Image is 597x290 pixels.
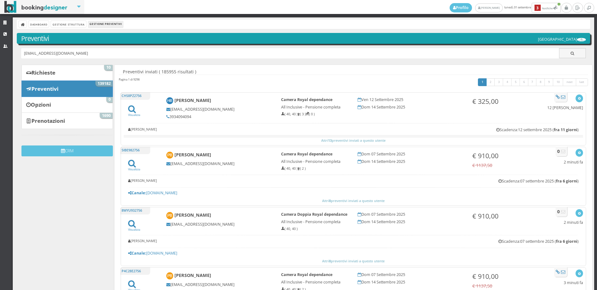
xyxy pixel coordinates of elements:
[128,251,146,256] b: Canale:
[21,65,113,81] a: Richieste 10
[450,3,472,12] a: Profilo
[547,105,583,110] h5: 12 [PERSON_NAME]
[166,107,273,112] h5: [EMAIL_ADDRESS][DOMAIN_NAME]
[557,209,560,214] b: 0
[166,97,174,104] img: Hermann Buchschwenter
[166,222,273,227] h5: [EMAIL_ADDRESS][DOMAIN_NAME]
[124,198,583,204] button: Altri8preventivi inviati a questo utente
[472,152,540,160] h3: € 910,00
[31,69,55,76] b: Richieste
[472,212,540,220] h3: € 910,00
[4,1,67,13] img: BookingDesigner.com
[21,97,113,113] a: Opzioni 0
[281,159,349,164] h5: All Inclusive - Pensione completa
[556,239,577,244] b: fra 6 giorni
[174,272,211,278] b: [PERSON_NAME]
[358,105,464,109] h5: Dom 14 Settembre 2025
[120,207,150,214] h5: 8WYU932756
[532,3,561,13] button: 3Notifiche
[174,97,211,103] b: [PERSON_NAME]
[128,223,140,232] a: Visualizza
[100,113,113,118] span: 1690
[536,78,545,86] a: 8
[358,272,464,277] h5: Dom 07 Settembre 2025
[128,190,146,196] b: Canale:
[29,21,49,27] a: Dashboard
[564,280,583,285] h5: 3 minuti fa
[554,127,577,132] b: fra 11 giorni
[486,78,495,86] a: 2
[475,3,503,12] a: [PERSON_NAME]
[557,148,560,154] b: 0
[538,37,586,42] h5: [GEOGRAPHIC_DATA]
[88,21,123,28] li: Gestione Preventivi
[166,114,273,119] h5: 3934094094
[281,151,332,157] b: Camera Royal dependance
[281,280,349,284] h5: All Inclusive - Pensione completa
[544,78,553,86] a: 9
[128,239,157,243] h6: [PERSON_NAME]
[281,97,332,102] b: Camera Royal dependance
[503,78,512,86] a: 4
[329,259,331,263] b: 8
[472,97,540,105] h3: € 325,00
[496,127,579,132] h5: Scadenza:
[472,272,540,280] h3: € 910,00
[124,138,583,143] button: Altri13preventivi inviati a questo utente
[128,109,140,117] a: Visualizza
[174,152,211,158] b: [PERSON_NAME]
[281,167,349,171] h6: ( 40, 40 ) ( 2 )
[358,212,464,217] h5: Dom 07 Settembre 2025
[95,81,113,86] span: 139182
[478,78,487,86] a: 1
[511,78,520,86] a: 5
[31,117,65,124] b: Prenotazioni
[104,65,113,71] span: 10
[358,280,464,284] h5: Dom 14 Settembre 2025
[564,160,583,164] h5: 2 minuti fa
[494,78,503,86] a: 3
[119,77,140,81] h45: Pagina 1 di 9298
[472,283,540,288] h4: € 1137,50
[174,212,211,218] b: [PERSON_NAME]
[51,21,86,27] a: Gestione Struttura
[120,92,150,100] h5: CHS8PZ2756
[128,179,157,183] h6: [PERSON_NAME]
[576,78,588,86] a: last
[21,48,559,58] input: Ricerca cliente - (inserisci il codice, il nome, il cognome, il numero di telefono o la mail)
[358,219,464,224] h5: Dom 14 Settembre 2025
[329,198,331,203] b: 8
[520,78,529,86] a: 6
[120,267,150,275] h5: P4C28E2756
[528,78,537,86] a: 7
[328,138,332,143] b: 13
[128,127,157,131] h6: [PERSON_NAME]
[498,179,579,183] h5: Scadenza:
[358,152,464,156] h5: Dom 07 Settembre 2025
[563,78,576,86] a: next
[450,3,561,13] span: lunedì, 01 settembre
[31,101,51,108] b: Opzioni
[520,178,579,184] span: 07 settembre 2025 ( )
[123,69,196,74] span: Preventivi inviati ( 185955 risultati )
[535,5,541,11] b: 3
[128,251,579,255] h5: [DOMAIN_NAME]
[520,239,579,244] span: 07 settembre 2025 ( )
[120,147,150,154] h5: 5IBE982756
[472,163,540,168] h4: € 1137,50
[31,85,58,92] b: Preventivi
[124,258,583,264] button: Altri8preventivi inviati a questo utente
[358,159,464,164] h5: Dom 14 Settembre 2025
[21,81,113,97] a: Preventivi 139182
[281,212,347,217] b: Camera Doppia Royal dependance
[281,105,349,109] h5: All Inclusive - Pensione completa
[21,145,113,156] button: CRM
[128,191,579,195] h5: [DOMAIN_NAME]
[518,127,579,132] span: 12 settembre 2025 ( )
[166,282,273,287] h5: [EMAIL_ADDRESS][DOMAIN_NAME]
[166,272,174,279] img: Paolo Brioschi
[21,113,113,129] a: Prenotazioni 1690
[21,35,586,43] h3: Preventivi
[166,212,174,219] img: Paolo Brioschi
[498,239,579,244] h5: Scadenza:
